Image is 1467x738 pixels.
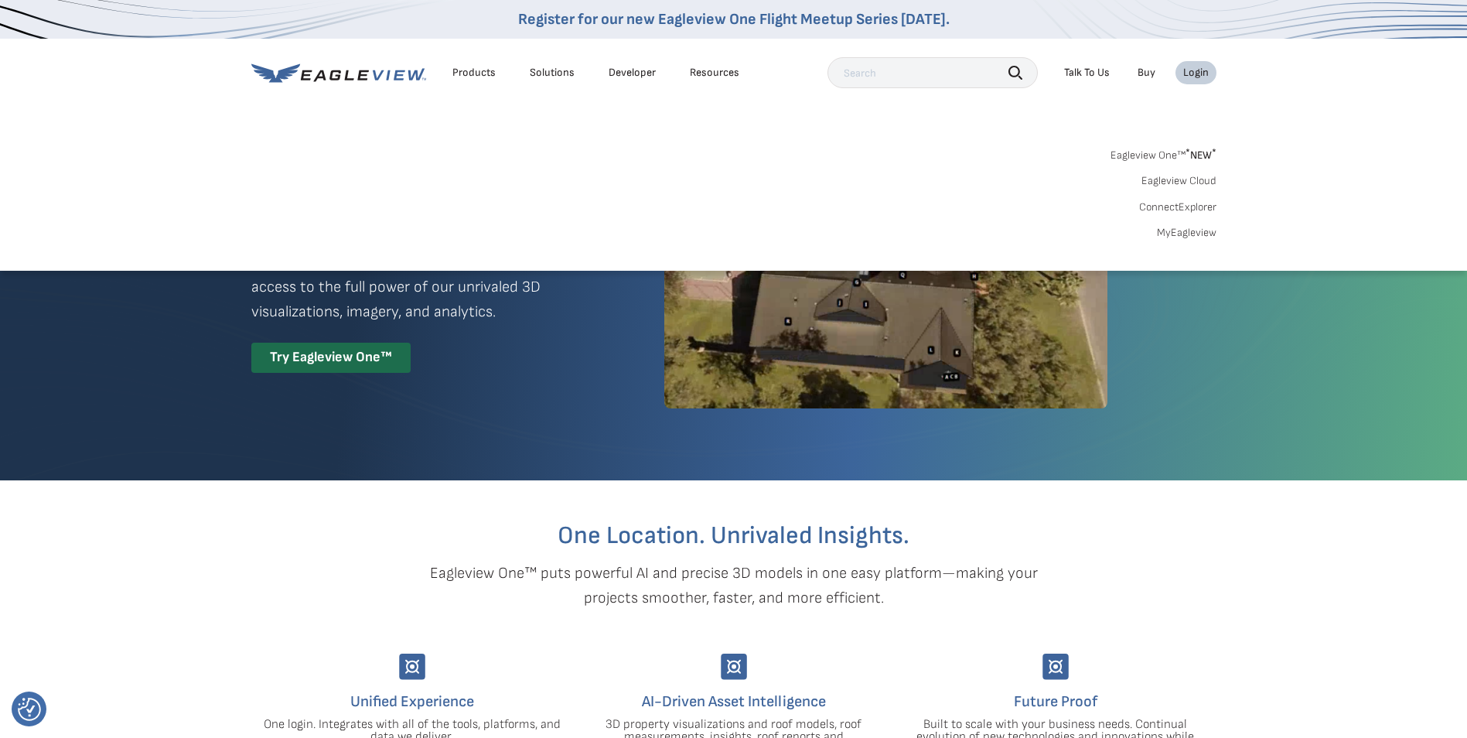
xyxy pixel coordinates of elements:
[1186,149,1216,162] span: NEW
[1064,66,1110,80] div: Talk To Us
[403,561,1065,610] p: Eagleview One™ puts powerful AI and precise 3D models in one easy platform—making your projects s...
[251,250,609,324] p: A premium digital experience that provides seamless access to the full power of our unrivaled 3D ...
[1141,174,1216,188] a: Eagleview Cloud
[263,689,561,714] h4: Unified Experience
[1042,654,1069,680] img: Group-9744.svg
[452,66,496,80] div: Products
[1110,144,1216,162] a: Eagleview One™*NEW*
[263,524,1205,548] h2: One Location. Unrivaled Insights.
[18,698,41,721] button: Consent Preferences
[609,66,656,80] a: Developer
[690,66,739,80] div: Resources
[721,654,747,680] img: Group-9744.svg
[530,66,575,80] div: Solutions
[906,689,1205,714] h4: Future Proof
[1139,200,1216,214] a: ConnectExplorer
[827,57,1038,88] input: Search
[585,689,883,714] h4: AI-Driven Asset Intelligence
[399,654,425,680] img: Group-9744.svg
[251,343,411,373] div: Try Eagleview One™
[18,698,41,721] img: Revisit consent button
[1138,66,1155,80] a: Buy
[1183,66,1209,80] div: Login
[1157,226,1216,240] a: MyEagleview
[518,10,950,29] a: Register for our new Eagleview One Flight Meetup Series [DATE].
